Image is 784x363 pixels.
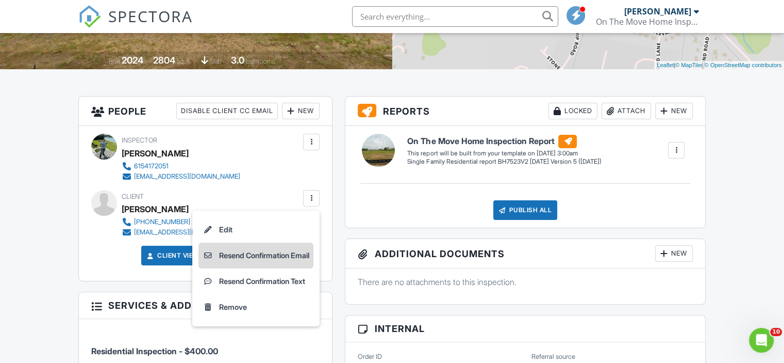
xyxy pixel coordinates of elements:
div: 2804 [153,55,175,66]
div: Attach [602,103,651,119]
div: New [655,245,693,262]
a: Edit [198,217,313,243]
span: Built [109,57,120,65]
a: Remove [198,294,313,320]
a: Resend Confirmation Email [198,243,313,269]
span: slab [210,57,221,65]
label: Order ID [358,352,382,361]
p: There are no attachments to this inspection. [358,276,693,288]
div: [PERSON_NAME] [122,201,189,217]
div: 6154172051 [134,162,169,170]
label: Referral source [531,352,575,361]
a: Resend Confirmation Text [198,269,313,294]
h3: People [79,97,332,126]
h3: Internal [345,315,705,342]
iframe: Intercom live chat [749,328,774,353]
a: [EMAIL_ADDRESS][DOMAIN_NAME] [122,171,240,182]
div: [EMAIL_ADDRESS][DOMAIN_NAME] [134,228,240,236]
a: © MapTiler [675,62,703,68]
input: Search everything... [352,6,558,27]
div: New [282,103,320,119]
a: SPECTORA [78,14,193,36]
a: [PHONE_NUMBER] [122,217,240,227]
div: New [655,103,693,119]
div: Disable Client CC Email [176,103,278,119]
h3: Services & Add ons [79,292,332,319]
a: [EMAIL_ADDRESS][DOMAIN_NAME] [122,227,240,238]
div: [EMAIL_ADDRESS][DOMAIN_NAME] [134,172,240,181]
div: Single Family Residential report BH7523V2 [DATE] Version 5 ([DATE]) [407,157,601,166]
a: Client View [145,250,199,261]
div: 3.0 [231,55,244,66]
div: On The Move Home Inspections LLC [596,17,699,27]
span: Inspector [122,136,157,144]
div: [PERSON_NAME] [122,146,189,161]
div: Locked [548,103,597,119]
span: SPECTORA [108,5,193,27]
span: 10 [770,328,782,336]
span: Client [122,193,144,200]
span: Residential Inspection - $400.00 [91,346,218,356]
a: Leaflet [657,62,674,68]
div: | [654,61,784,70]
div: [PHONE_NUMBER] [134,218,190,226]
a: 6154172051 [122,161,240,171]
div: Remove [219,301,247,313]
h3: Reports [345,97,705,126]
h6: On The Move Home Inspection Report [407,135,601,148]
a: © OpenStreetMap contributors [705,62,781,68]
div: This report will be built from your template on [DATE] 3:00am [407,149,601,157]
div: Publish All [493,200,558,220]
img: The Best Home Inspection Software - Spectora [78,5,101,28]
div: [PERSON_NAME] [624,6,691,17]
h3: Additional Documents [345,239,705,269]
span: bathrooms [246,57,275,65]
div: 2024 [122,55,143,66]
span: sq. ft. [177,57,191,65]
